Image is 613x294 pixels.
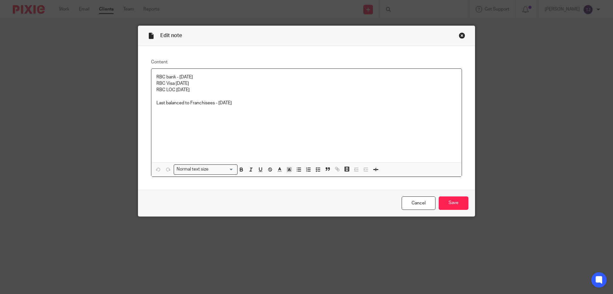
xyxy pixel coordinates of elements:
input: Save [439,196,468,210]
label: Content [151,59,462,65]
input: Search for option [211,166,234,173]
a: Cancel [402,196,435,210]
span: Normal text size [175,166,210,173]
p: Last balanced to Franchisees - [DATE] [156,100,457,106]
div: Search for option [174,164,238,174]
p: RBC Visa [DATE] [156,80,457,87]
div: Close this dialog window [459,32,465,39]
p: RBC LOC [DATE] [156,87,457,93]
span: Edit note [160,33,182,38]
p: RBC bank - [DATE] [156,74,457,80]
